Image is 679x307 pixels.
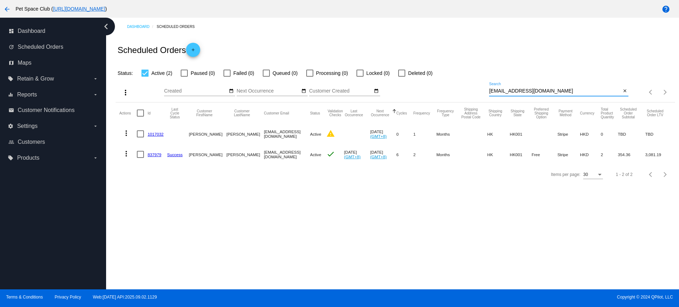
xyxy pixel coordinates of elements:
[326,129,335,138] mat-icon: warning
[147,111,150,115] button: Change sorting for Id
[436,124,461,144] mat-cell: Months
[264,144,310,165] mat-cell: [EMAIL_ADDRESS][DOMAIN_NAME]
[370,144,396,165] mat-cell: [DATE]
[189,144,226,165] mat-cell: [PERSON_NAME]
[264,124,310,144] mat-cell: [EMAIL_ADDRESS][DOMAIN_NAME]
[316,69,348,77] span: Processing (0)
[93,295,157,300] a: Web:[DATE] API:2025.09.02.1129
[100,21,112,32] i: chevron_left
[413,144,436,165] mat-cell: 2
[167,107,182,119] button: Change sorting for LastProcessingCycleId
[645,109,665,117] button: Change sorting for LifetimeValue
[18,28,45,34] span: Dashboard
[93,155,98,161] i: arrow_drop_down
[18,139,45,145] span: Customers
[396,111,407,115] button: Change sorting for Cycles
[147,152,161,157] a: 837979
[370,124,396,144] mat-cell: [DATE]
[16,6,107,12] span: Pet Space Club ( )
[487,144,510,165] mat-cell: HK
[580,124,601,144] mat-cell: HKD
[601,144,618,165] mat-cell: 2
[580,111,594,115] button: Change sorting for CurrencyIso
[601,124,618,144] mat-cell: 0
[489,88,621,94] input: Search
[18,107,75,113] span: Customer Notifications
[658,167,672,182] button: Next page
[583,172,603,177] mat-select: Items per page:
[147,132,163,136] a: 1017032
[487,109,504,117] button: Change sorting for ShippingCountry
[662,5,670,13] mat-icon: help
[310,132,321,136] span: Active
[601,102,618,124] mat-header-cell: Total Product Quantity
[301,88,306,94] mat-icon: date_range
[55,295,81,300] a: Privacy Policy
[6,295,43,300] a: Terms & Conditions
[189,124,226,144] mat-cell: [PERSON_NAME]
[580,144,601,165] mat-cell: HKD
[229,88,234,94] mat-icon: date_range
[618,107,639,119] button: Change sorting for Subtotal
[396,124,413,144] mat-cell: 0
[510,144,532,165] mat-cell: HK001
[618,124,645,144] mat-cell: TBD
[8,60,14,66] i: map
[551,172,580,177] div: Items per page:
[622,88,627,94] mat-icon: close
[8,123,13,129] i: settings
[121,88,130,97] mat-icon: more_vert
[621,88,628,95] button: Clear
[532,144,557,165] mat-cell: Free
[17,76,54,82] span: Retain & Grow
[127,21,157,32] a: Dashboard
[461,107,481,119] button: Change sorting for ShippingPostcode
[122,149,130,158] mat-icon: more_vert
[310,152,321,157] span: Active
[370,154,387,159] a: (GMT+8)
[413,111,430,115] button: Change sorting for Frequency
[436,144,461,165] mat-cell: Months
[8,107,14,113] i: email
[226,144,264,165] mat-cell: [PERSON_NAME]
[117,43,200,57] h2: Scheduled Orders
[644,167,658,182] button: Previous page
[273,69,298,77] span: Queued (0)
[510,124,532,144] mat-cell: HK001
[117,70,133,76] span: Status:
[366,69,390,77] span: Locked (0)
[191,69,215,77] span: Paused (0)
[616,172,632,177] div: 1 - 2 of 2
[8,57,98,69] a: map Maps
[8,76,13,82] i: local_offer
[346,295,673,300] span: Copyright © 2024 QPilot, LLC
[157,21,201,32] a: Scheduled Orders
[645,124,671,144] mat-cell: TBD
[8,41,98,53] a: update Scheduled Orders
[237,88,300,94] input: Next Occurrence
[8,136,98,148] a: people_outline Customers
[189,47,197,56] mat-icon: add
[510,109,526,117] button: Change sorting for ShippingState
[309,88,373,94] input: Customer Created
[370,134,387,138] a: (GMT+8)
[645,144,671,165] mat-cell: 3,081.19
[17,155,39,161] span: Products
[119,102,137,124] mat-header-cell: Actions
[557,124,580,144] mat-cell: Stripe
[326,150,335,158] mat-icon: check
[93,92,98,98] i: arrow_drop_down
[396,144,413,165] mat-cell: 6
[164,88,228,94] input: Created
[618,144,645,165] mat-cell: 354.36
[53,6,105,12] a: [URL][DOMAIN_NAME]
[658,85,672,99] button: Next page
[151,69,172,77] span: Active (2)
[532,107,551,119] button: Change sorting for PreferredShippingOption
[226,109,257,117] button: Change sorting for CustomerLastName
[17,123,37,129] span: Settings
[344,109,364,117] button: Change sorting for LastOccurrenceUtc
[408,69,433,77] span: Deleted (0)
[557,144,580,165] mat-cell: Stripe
[583,172,588,177] span: 30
